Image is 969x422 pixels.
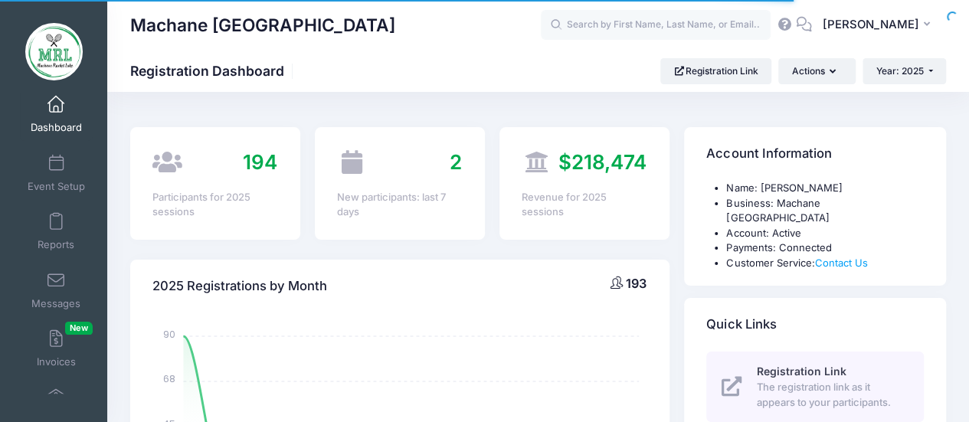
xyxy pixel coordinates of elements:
[130,8,395,43] h1: Machane [GEOGRAPHIC_DATA]
[20,322,93,375] a: InvoicesNew
[337,190,462,220] div: New participants: last 7 days
[558,150,647,174] span: $218,474
[863,58,946,84] button: Year: 2025
[756,380,906,410] span: The registration link as it appears to your participants.
[541,10,771,41] input: Search by First Name, Last Name, or Email...
[20,87,93,141] a: Dashboard
[152,190,277,220] div: Participants for 2025 sessions
[756,365,846,378] span: Registration Link
[130,63,297,79] h1: Registration Dashboard
[812,8,946,43] button: [PERSON_NAME]
[522,190,647,220] div: Revenue for 2025 sessions
[20,146,93,200] a: Event Setup
[706,132,831,176] h4: Account Information
[726,196,924,226] li: Business: Machane [GEOGRAPHIC_DATA]
[31,122,82,135] span: Dashboard
[726,226,924,241] li: Account: Active
[37,356,76,369] span: Invoices
[152,264,327,308] h4: 2025 Registrations by Month
[660,58,771,84] a: Registration Link
[31,297,80,310] span: Messages
[25,23,83,80] img: Machane Racket Lake
[822,16,918,33] span: [PERSON_NAME]
[726,240,924,256] li: Payments: Connected
[706,303,776,347] h4: Quick Links
[65,322,93,335] span: New
[164,327,176,340] tspan: 90
[243,150,277,174] span: 194
[706,352,924,422] a: Registration Link The registration link as it appears to your participants.
[778,58,855,84] button: Actions
[20,263,93,317] a: Messages
[28,180,85,193] span: Event Setup
[814,257,867,269] a: Contact Us
[450,150,462,174] span: 2
[876,65,924,77] span: Year: 2025
[38,239,74,252] span: Reports
[726,181,924,196] li: Name: [PERSON_NAME]
[626,276,647,291] span: 193
[20,204,93,258] a: Reports
[726,256,924,271] li: Customer Service:
[164,372,176,385] tspan: 68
